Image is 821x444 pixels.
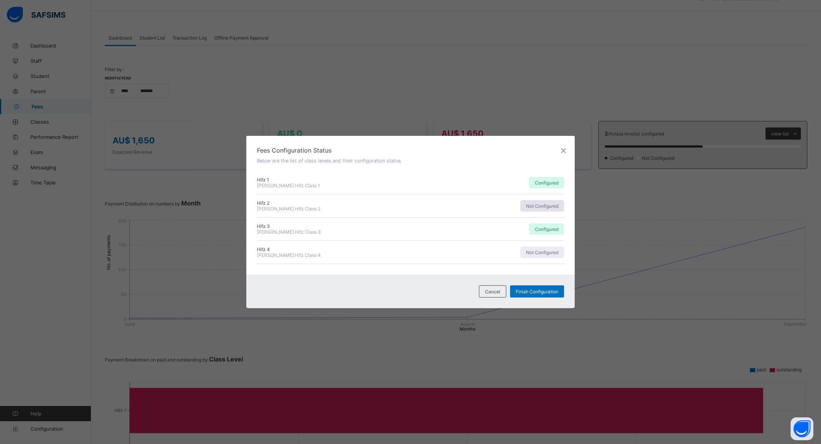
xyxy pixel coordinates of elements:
span: [PERSON_NAME] Hifz Class 3 [257,229,321,235]
span: Below are the list of class levels and their configuration status [257,158,401,164]
span: Cancel [485,289,500,294]
span: Not Configured [526,203,558,209]
span: Finish Configuration [516,289,558,294]
span: Hifz 1 [257,177,409,183]
span: Configured [535,180,558,186]
span: Configured [535,226,558,232]
span: Fees Configuration Status [257,146,564,154]
button: Open asap [791,417,813,440]
span: Not Configured [526,250,558,255]
div: × [560,143,567,156]
span: [PERSON_NAME] Hifz Class 1 [257,183,320,188]
span: Hifz 3 [257,223,409,229]
span: [PERSON_NAME] Hifz Class 4 [257,252,321,258]
span: Hifz 2 [257,200,409,206]
span: [PERSON_NAME] Hifz Class 2 [257,206,320,212]
span: Hifz 4 [257,247,409,252]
